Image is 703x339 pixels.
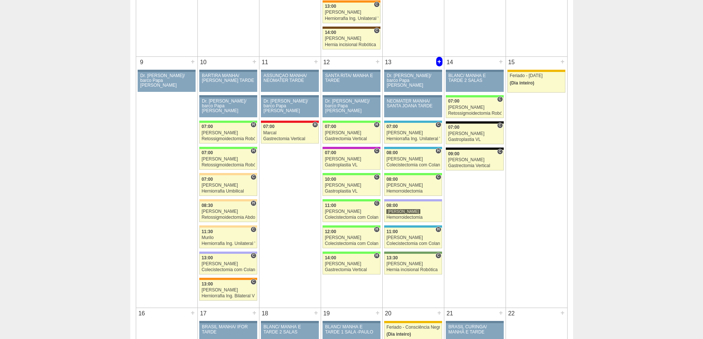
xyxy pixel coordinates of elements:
[325,99,378,114] div: Dr. [PERSON_NAME]/ barco Papa [PERSON_NAME]
[383,308,394,319] div: 20
[199,123,257,143] a: H 07:00 [PERSON_NAME] Retossigmoidectomia Robótica
[323,147,380,149] div: Key: Maria Braido
[201,209,255,214] div: [PERSON_NAME]
[384,225,442,228] div: Key: Neomater
[201,177,213,182] span: 07:00
[325,163,378,167] div: Gastroplastia VL
[374,1,379,7] span: Consultório
[384,201,442,222] a: 08:00 [PERSON_NAME] Hemorroidectomia
[202,99,255,114] div: Dr. [PERSON_NAME]/ barco Papa [PERSON_NAME]
[374,174,379,180] span: Consultório
[435,122,441,128] span: Consultório
[325,229,336,234] span: 12:00
[323,95,380,97] div: Key: Aviso
[446,124,503,144] a: C 07:00 [PERSON_NAME] Gastroplastia VL
[313,57,319,66] div: +
[138,72,195,92] a: Dr. [PERSON_NAME]/ barco Papa [PERSON_NAME]
[199,225,257,228] div: Key: Bartira
[384,228,442,248] a: H 11:00 [PERSON_NAME] Colecistectomia com Colangiografia VL
[199,175,257,196] a: C 07:00 [PERSON_NAME] Herniorrafia Umbilical
[386,325,440,330] div: Feriado - Consciência Negra
[263,124,275,129] span: 07:00
[384,97,442,117] a: NEOMATER MANHÃ/ SANTA JOANA TARDE
[251,226,256,232] span: Consultório
[446,121,503,124] div: Key: Blanc
[498,57,504,66] div: +
[201,262,255,266] div: [PERSON_NAME]
[201,124,213,129] span: 07:00
[386,163,440,167] div: Colecistectomia com Colangiografia VL
[374,28,379,34] span: Consultório
[386,183,440,188] div: [PERSON_NAME]
[448,125,459,130] span: 07:00
[263,131,317,135] div: Marcal
[251,148,256,154] span: Hospital
[323,175,380,196] a: C 10:00 [PERSON_NAME] Gastroplastia VL
[201,267,255,272] div: Colecistectomia com Colangiografia VL
[323,70,380,72] div: Key: Aviso
[261,97,318,117] a: Dr. [PERSON_NAME]/ barco Papa [PERSON_NAME]
[199,252,257,254] div: Key: Christóvão da Gama
[386,215,440,220] div: Hemorroidectomia
[321,57,332,68] div: 12
[325,124,336,129] span: 07:00
[507,72,565,93] a: Feriado - [DATE] (Dia inteiro)
[325,203,336,208] span: 11:00
[384,254,442,274] a: C 13:30 [PERSON_NAME] Hernia incisional Robótica
[384,321,442,323] div: Key: Feriado
[201,215,255,220] div: Retossigmoidectomia Abdominal
[325,183,378,188] div: [PERSON_NAME]
[444,308,456,319] div: 21
[323,252,380,254] div: Key: Brasil
[199,173,257,175] div: Key: Bartira
[444,57,456,68] div: 14
[251,122,256,128] span: Hospital
[446,95,503,97] div: Key: Brasil
[507,70,565,72] div: Key: Feriado
[140,73,193,88] div: Dr. [PERSON_NAME]/ barco Papa [PERSON_NAME]
[199,199,257,201] div: Key: Bartira
[251,308,258,318] div: +
[384,175,442,196] a: C 08:00 [PERSON_NAME] Hemorroidectomia
[323,228,380,248] a: H 12:00 [PERSON_NAME] Colecistectomia com Colangiografia VL
[387,99,440,108] div: NEOMATER MANHÃ/ SANTA JOANA TARDE
[201,136,255,141] div: Retossigmoidectomia Robótica
[199,254,257,274] a: C 13:00 [PERSON_NAME] Colecistectomia com Colangiografia VL
[190,57,196,66] div: +
[384,70,442,72] div: Key: Aviso
[386,262,440,266] div: [PERSON_NAME]
[325,136,378,141] div: Gastrectomia Vertical
[261,95,318,97] div: Key: Aviso
[497,96,503,102] span: Consultório
[251,253,256,259] span: Consultório
[261,123,318,143] a: H 07:00 Marcal Gastrectomia Vertical
[448,151,459,156] span: 09:00
[325,325,378,334] div: BLANC/ MANHÃ E TARDE 1 SALA -PAULO
[325,73,378,83] div: SANTA RITA/ MANHÃ E TARDE
[323,321,380,323] div: Key: Aviso
[386,255,398,260] span: 13:30
[199,228,257,248] a: C 11:30 Murilo Herniorrafia Ing. Unilateral VL
[201,203,213,208] span: 08:30
[136,308,148,319] div: 16
[384,95,442,97] div: Key: Aviso
[436,57,442,66] div: +
[199,121,257,123] div: Key: Brasil
[386,241,440,246] div: Colecistectomia com Colangiografia VL
[321,308,332,319] div: 19
[386,209,420,214] div: [PERSON_NAME]
[323,29,380,49] a: C 14:00 [PERSON_NAME] Hernia incisional Robótica
[374,253,379,259] span: Hospital
[263,73,316,83] div: ASSUNÇÃO MANHÃ/ NEOMATER TARDE
[386,131,440,135] div: [PERSON_NAME]
[251,57,258,66] div: +
[510,73,563,78] div: Feriado - [DATE]
[387,73,440,88] div: Dr. [PERSON_NAME]/ barco Papa [PERSON_NAME]
[199,149,257,170] a: H 07:00 [PERSON_NAME] Retossigmoidectomia Robótica
[498,308,504,318] div: +
[261,70,318,72] div: Key: Aviso
[136,57,148,68] div: 9
[448,163,502,168] div: Gastrectomia Vertical
[374,122,379,128] span: Hospital
[446,97,503,118] a: C 07:00 [PERSON_NAME] Retossigmoidectomia Robótica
